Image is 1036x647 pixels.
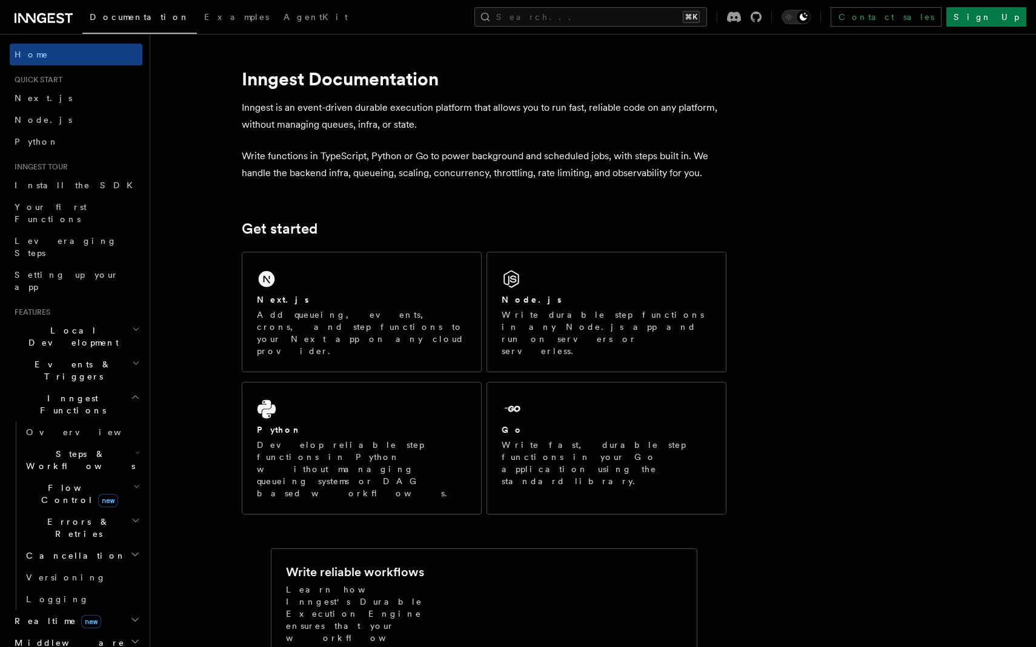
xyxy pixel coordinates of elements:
[10,387,142,421] button: Inngest Functions
[10,44,142,65] a: Home
[257,309,467,357] p: Add queueing, events, crons, and step functions to your Next app on any cloud provider.
[284,12,348,22] span: AgentKit
[10,392,131,416] span: Inngest Functions
[242,68,726,90] h1: Inngest Documentation
[21,550,126,562] span: Cancellation
[26,573,106,582] span: Versioning
[831,7,941,27] a: Contact sales
[257,294,309,306] h2: Next.js
[10,324,132,349] span: Local Development
[683,11,700,23] kbd: ⌘K
[10,358,132,383] span: Events & Triggers
[21,448,135,472] span: Steps & Workflows
[15,137,59,146] span: Python
[82,4,197,34] a: Documentation
[98,494,118,507] span: new
[10,610,142,632] button: Realtimenew
[10,230,142,264] a: Leveraging Steps
[10,87,142,109] a: Next.js
[21,482,133,506] span: Flow Control
[502,424,523,436] h2: Go
[10,75,62,85] span: Quick start
[15,180,140,190] span: Install the SDK
[26,427,151,437] span: Overview
[15,115,72,125] span: Node.js
[10,615,101,627] span: Realtime
[10,320,142,353] button: Local Development
[486,252,726,372] a: Node.jsWrite durable step functions in any Node.js app and run on servers or serverless.
[21,477,142,511] button: Flow Controlnew
[15,93,72,103] span: Next.js
[486,382,726,514] a: GoWrite fast, durable step functions in your Go application using the standard library.
[242,252,482,372] a: Next.jsAdd queueing, events, crons, and step functions to your Next app on any cloud provider.
[10,131,142,153] a: Python
[21,588,142,610] a: Logging
[502,309,711,357] p: Write durable step functions in any Node.js app and run on servers or serverless.
[15,202,87,224] span: Your first Functions
[242,99,726,133] p: Inngest is an event-driven durable execution platform that allows you to run fast, reliable code ...
[204,12,269,22] span: Examples
[286,563,424,580] h2: Write reliable workflows
[242,148,726,182] p: Write functions in TypeScript, Python or Go to power background and scheduled jobs, with steps bu...
[21,567,142,588] a: Versioning
[81,615,101,628] span: new
[10,174,142,196] a: Install the SDK
[21,516,131,540] span: Errors & Retries
[21,421,142,443] a: Overview
[10,307,50,317] span: Features
[90,12,190,22] span: Documentation
[10,196,142,230] a: Your first Functions
[15,236,117,258] span: Leveraging Steps
[21,443,142,477] button: Steps & Workflows
[21,545,142,567] button: Cancellation
[242,382,482,514] a: PythonDevelop reliable step functions in Python without managing queueing systems or DAG based wo...
[26,594,89,604] span: Logging
[782,10,811,24] button: Toggle dark mode
[502,439,711,487] p: Write fast, durable step functions in your Go application using the standard library.
[10,264,142,298] a: Setting up your app
[197,4,276,33] a: Examples
[242,220,317,237] a: Get started
[257,424,302,436] h2: Python
[946,7,1026,27] a: Sign Up
[10,109,142,131] a: Node.js
[15,270,119,292] span: Setting up your app
[10,353,142,387] button: Events & Triggers
[474,7,707,27] button: Search...⌘K
[502,294,562,306] h2: Node.js
[257,439,467,499] p: Develop reliable step functions in Python without managing queueing systems or DAG based workflows.
[15,48,48,61] span: Home
[10,421,142,610] div: Inngest Functions
[10,162,68,172] span: Inngest tour
[276,4,355,33] a: AgentKit
[21,511,142,545] button: Errors & Retries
